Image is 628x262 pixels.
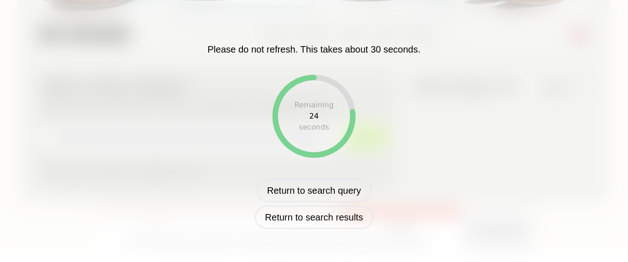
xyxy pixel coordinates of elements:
[295,100,334,111] div: Remaining
[255,206,373,229] button: Return to search results
[257,179,371,202] button: Return to search query
[207,42,420,56] p: Please do not refresh. This takes about 30 seconds.
[299,122,329,133] div: seconds
[309,111,319,122] div: 24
